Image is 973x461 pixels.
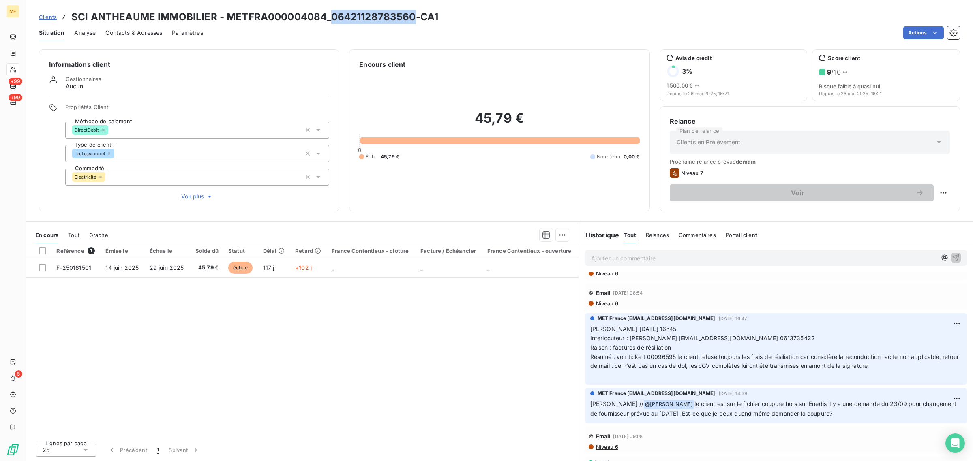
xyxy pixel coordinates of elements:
span: 45,79 € [381,153,399,160]
span: 29 juin 2025 [150,264,184,271]
span: demain [736,158,756,165]
span: Électricité [75,175,96,179]
img: Logo LeanPay [6,443,19,456]
span: Interlocuteur : [PERSON_NAME] [EMAIL_ADDRESS][DOMAIN_NAME] 0613735422 [590,335,815,341]
div: Solde dû [195,248,219,254]
button: Actions [903,26,944,39]
span: 117 j [263,264,274,271]
span: 45,79 € [195,264,219,272]
span: Situation [39,29,64,37]
span: Prochaine relance prévue [670,158,950,165]
span: DirectDebit [75,128,99,132]
button: Précédent [103,442,152,459]
span: Non-échu [597,153,620,160]
div: Échue le [150,248,185,254]
span: 9 [827,68,831,76]
span: Raison : factures de résiliation [590,344,671,351]
h6: 3 % [682,67,692,75]
span: Depuis le 26 mai 2025, 16:21 [667,91,801,96]
span: Résumé : voir ticke t 00096595 le client refuse toujours les frais de résiliation car considère l... [590,353,960,369]
span: MET France [EMAIL_ADDRESS][DOMAIN_NAME] [598,390,716,397]
div: Facture / Echéancier [420,248,478,254]
span: En cours [36,232,58,238]
span: Paramètres [172,29,203,37]
span: Email [596,290,611,296]
input: Ajouter une valeur [114,150,120,157]
div: Émise le [105,248,139,254]
span: Graphe [89,232,108,238]
span: Contacts & Adresses [105,29,162,37]
span: Niveau 7 [681,170,703,176]
button: Voir [670,184,934,201]
span: 25 [43,446,49,454]
span: _ [487,264,490,271]
span: _ [332,264,334,271]
span: Gestionnaires [66,76,101,82]
span: Clients [39,14,57,20]
button: Suivant [164,442,205,459]
span: Propriétés Client [65,104,329,115]
h3: SCI ANTHEAUME IMMOBILIER - METFRA000004084_06421128783560-CA1 [71,10,438,24]
span: le client est sur le fichier coupure hors sur Enedis il y a une demande du 23/09 pour changement ... [590,400,958,417]
div: Statut [228,248,253,254]
span: Avis de crédit [675,55,712,61]
span: [DATE] 08:54 [613,290,643,295]
span: Clients en Prélèvement [677,138,740,146]
span: 14 juin 2025 [105,264,139,271]
span: [PERSON_NAME] [DATE] 16h45 [590,325,677,332]
span: Email [596,433,611,440]
h6: Encours client [359,60,405,69]
div: France Contentieux - cloture [332,248,411,254]
span: 0,00 € [624,153,640,160]
span: 1 [157,446,159,454]
span: Professionnel [75,151,105,156]
span: 0 [358,147,361,153]
div: Open Intercom Messenger [945,433,965,453]
span: Niveau 6 [595,300,618,307]
span: Depuis le 26 mai 2025, 16:21 [819,91,953,96]
span: @ [PERSON_NAME] [644,400,694,409]
h2: 45,79 € [359,110,639,134]
div: France Contentieux - ouverture [487,248,574,254]
h6: Relance [670,116,950,126]
div: Retard [295,248,322,254]
span: [DATE] 14:39 [719,391,748,396]
span: Voir plus [181,192,214,201]
span: Niveau 6 [595,270,618,277]
div: Délai [263,248,286,254]
button: 1 [152,442,164,459]
span: Score client [828,55,860,61]
span: 1 [88,247,95,254]
span: Commentaires [679,232,716,238]
a: Clients [39,13,57,21]
span: [DATE] 16:47 [719,316,747,321]
span: Relances [646,232,669,238]
span: Analyse [74,29,96,37]
input: Ajouter une valeur [105,173,112,181]
div: Référence [56,247,96,254]
input: Ajouter une valeur [108,126,115,134]
span: Échu [366,153,377,160]
span: Tout [624,232,636,238]
span: MET France [EMAIL_ADDRESS][DOMAIN_NAME] [598,315,716,322]
span: F-250161501 [56,264,91,271]
span: Risque faible à quasi nul [819,83,953,90]
span: _ [420,264,423,271]
span: Voir [679,190,916,196]
span: +99 [9,78,22,85]
div: ME [6,5,19,18]
span: +102 j [295,264,312,271]
h6: Historique [579,230,619,240]
span: 5 [15,370,22,378]
span: échue [228,262,253,274]
span: [PERSON_NAME] // [590,400,643,407]
span: 1 500,00 € [667,82,693,89]
span: Tout [68,232,79,238]
span: Aucun [66,82,83,90]
button: Voir plus [65,192,329,201]
span: Niveau 6 [595,444,618,450]
h6: Informations client [49,60,329,69]
span: [DATE] 09:08 [613,434,643,439]
h6: / 10 [827,67,841,77]
span: Portail client [726,232,757,238]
